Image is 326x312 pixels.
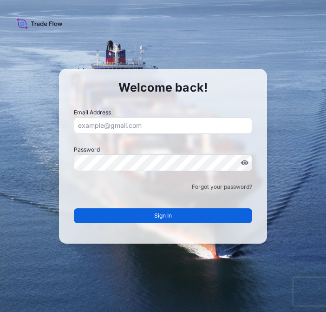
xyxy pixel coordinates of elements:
label: Email Address [74,108,111,117]
span: Sign In [154,211,172,220]
button: Show password [241,159,248,166]
label: Password [74,145,252,154]
input: example@gmail.com [74,117,252,134]
p: Welcome back! [74,80,252,95]
a: Forgot your password? [192,182,252,192]
button: Sign In [74,208,252,223]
